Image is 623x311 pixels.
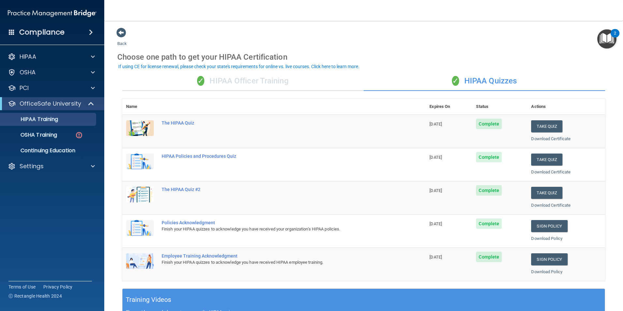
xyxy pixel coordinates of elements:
span: ✓ [452,76,459,86]
div: HIPAA Officer Training [122,71,364,91]
div: If using CE for license renewal, please check your state's requirements for online vs. live cours... [118,64,359,69]
span: [DATE] [429,221,442,226]
button: If using CE for license renewal, please check your state's requirements for online vs. live cours... [117,63,360,70]
span: [DATE] [429,155,442,160]
div: 2 [614,33,616,42]
p: HIPAA Training [4,116,58,123]
a: Sign Policy [531,220,567,232]
h4: Compliance [19,28,65,37]
span: Complete [476,252,502,262]
a: Back [117,33,127,46]
a: Download Policy [531,269,562,274]
th: Status [472,99,527,115]
div: HIPAA Quizzes [364,71,605,91]
span: [DATE] [429,255,442,259]
p: Settings [20,162,44,170]
div: Finish your HIPAA quizzes to acknowledge you have received HIPAA employee training. [162,259,393,266]
p: OSHA Training [4,132,57,138]
a: Download Certificate [531,136,571,141]
p: PCI [20,84,29,92]
span: ✓ [197,76,204,86]
a: Sign Policy [531,253,567,265]
p: Continuing Education [4,147,93,154]
a: Download Certificate [531,170,571,174]
span: Complete [476,185,502,196]
a: Download Certificate [531,203,571,208]
th: Expires On [426,99,472,115]
div: Finish your HIPAA quizzes to acknowledge you have received your organization’s HIPAA policies. [162,225,393,233]
span: Complete [476,218,502,229]
th: Actions [527,99,605,115]
button: Open Resource Center, 2 new notifications [597,29,616,49]
img: PMB logo [8,7,96,20]
button: Take Quiz [531,154,562,166]
a: OfficeSafe University [8,100,94,108]
span: Ⓒ Rectangle Health 2024 [8,293,62,299]
div: HIPAA Policies and Procedures Quiz [162,154,393,159]
p: OSHA [20,68,36,76]
a: OSHA [8,68,95,76]
a: Download Policy [531,236,562,241]
span: [DATE] [429,188,442,193]
a: PCI [8,84,95,92]
div: The HIPAA Quiz #2 [162,187,393,192]
th: Name [122,99,158,115]
div: Choose one path to get your HIPAA Certification [117,48,610,67]
button: Take Quiz [531,187,562,199]
div: The HIPAA Quiz [162,120,393,126]
div: Employee Training Acknowledgment [162,253,393,259]
span: Complete [476,152,502,162]
span: Complete [476,119,502,129]
p: HIPAA [20,53,36,61]
img: danger-circle.6113f641.png [75,131,83,139]
p: OfficeSafe University [20,100,81,108]
span: [DATE] [429,122,442,126]
a: Terms of Use [8,284,36,290]
a: HIPAA [8,53,95,61]
div: Policies Acknowledgment [162,220,393,225]
a: Settings [8,162,95,170]
h5: Training Videos [126,294,171,305]
button: Take Quiz [531,120,562,132]
a: Privacy Policy [43,284,73,290]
